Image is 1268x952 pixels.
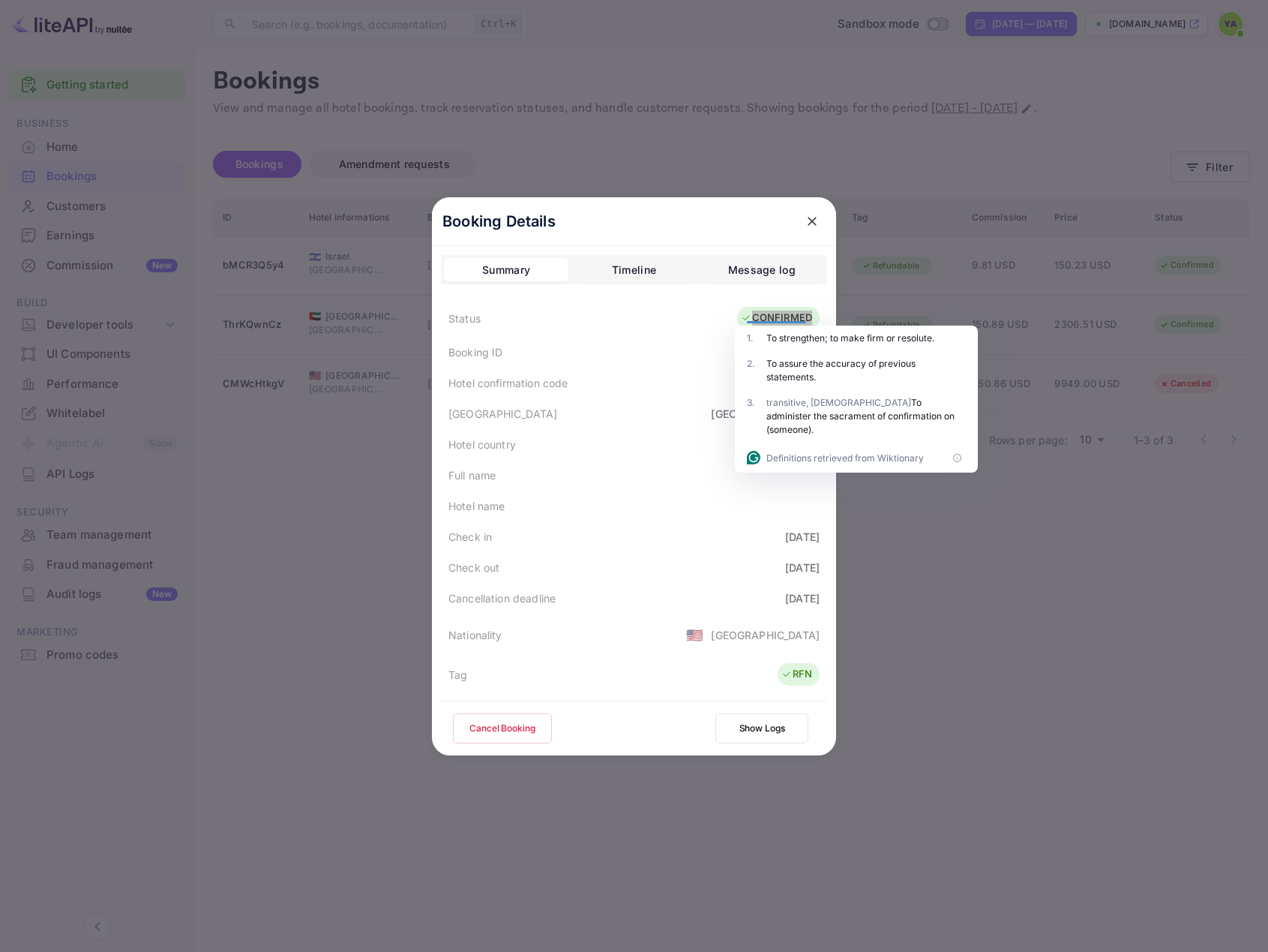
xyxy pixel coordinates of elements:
span: United States [686,621,703,648]
div: Nationality [448,627,502,643]
div: Message log [728,261,796,279]
button: Show Logs [715,713,808,743]
div: [DATE] [785,590,820,606]
p: Booking Details [442,210,556,233]
div: Summary [482,261,530,279]
button: Timeline [571,258,696,282]
div: Status [448,311,481,326]
div: Hotel country [448,437,516,452]
div: [DATE] [785,529,820,545]
div: Check out [448,560,499,575]
div: [GEOGRAPHIC_DATA] [448,406,558,422]
div: CONFIRMED [741,311,812,326]
button: Cancel Booking [453,713,552,743]
div: Cancellation deadline [448,590,556,606]
div: Timeline [612,261,656,279]
div: [DATE] [785,560,820,575]
div: Check in [448,529,492,545]
div: Hotel name [448,498,505,514]
div: Full name [448,467,496,483]
div: Booking ID [448,344,503,360]
div: Tag [448,667,467,683]
div: RFN [781,667,812,682]
button: Summary [444,258,568,282]
button: close [799,208,826,235]
button: Message log [700,258,824,282]
div: [GEOGRAPHIC_DATA] [711,406,820,422]
div: [GEOGRAPHIC_DATA] [711,627,820,643]
div: Hotel confirmation code [448,375,568,391]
